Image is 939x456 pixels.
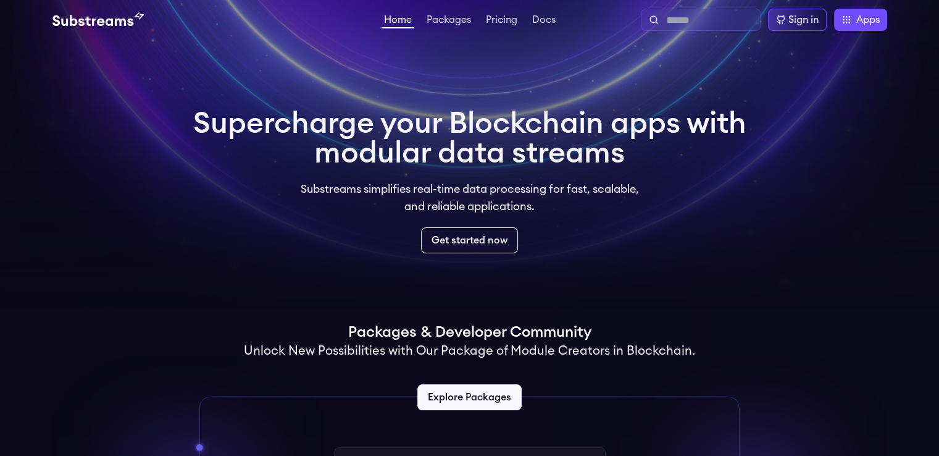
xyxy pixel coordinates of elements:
a: Packages [424,15,474,27]
a: Explore Packages [417,384,522,410]
span: Apps [856,12,880,27]
div: Sign in [788,12,819,27]
h2: Unlock New Possibilities with Our Package of Module Creators in Blockchain. [244,342,695,360]
img: Substream's logo [52,12,144,27]
a: Home [382,15,414,28]
h1: Packages & Developer Community [348,323,591,342]
a: Sign in [768,9,827,31]
a: Docs [530,15,558,27]
p: Substreams simplifies real-time data processing for fast, scalable, and reliable applications. [292,180,648,215]
h1: Supercharge your Blockchain apps with modular data streams [193,109,746,168]
a: Get started now [421,227,518,253]
a: Pricing [483,15,520,27]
